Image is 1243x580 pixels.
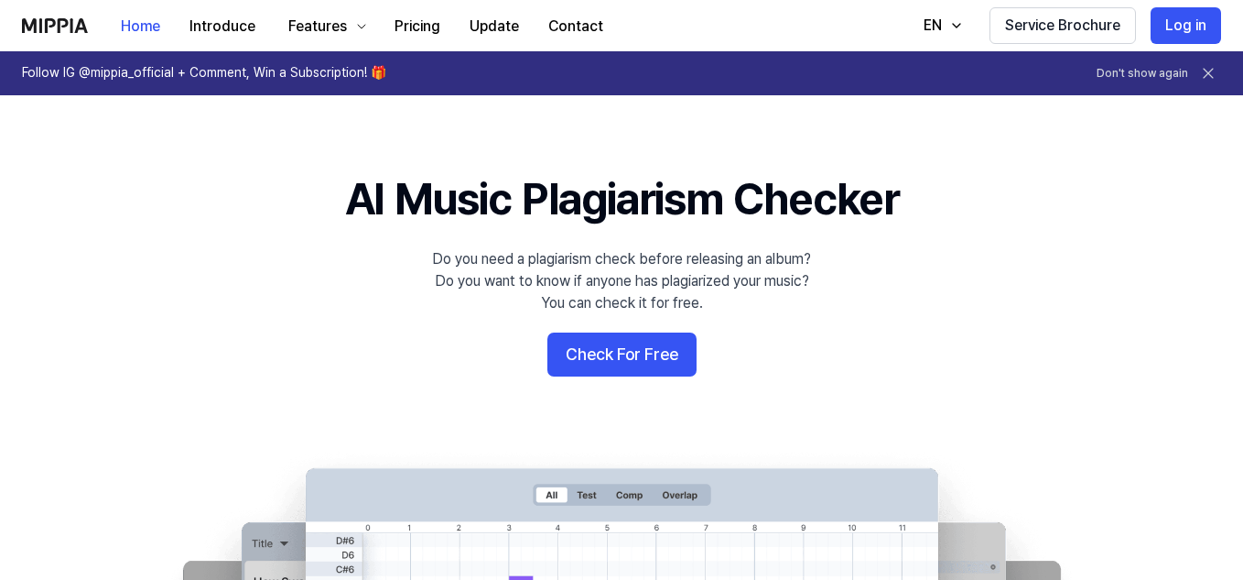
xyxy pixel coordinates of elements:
button: Check For Free [547,333,697,377]
button: Service Brochure [989,7,1136,44]
button: Features [270,8,380,45]
button: Home [106,8,175,45]
button: EN [905,7,975,44]
div: Features [285,16,351,38]
button: Pricing [380,8,455,45]
button: Update [455,8,534,45]
button: Don't show again [1097,66,1188,82]
button: Introduce [175,8,270,45]
button: Contact [534,8,618,45]
div: EN [920,15,946,37]
h1: AI Music Plagiarism Checker [345,169,899,230]
div: Do you need a plagiarism check before releasing an album? Do you want to know if anyone has plagi... [432,248,811,314]
a: Update [455,1,534,51]
a: Home [106,1,175,51]
h1: Follow IG @mippia_official + Comment, Win a Subscription! 🎁 [22,64,386,82]
button: Log in [1151,7,1221,44]
img: logo [22,18,88,33]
